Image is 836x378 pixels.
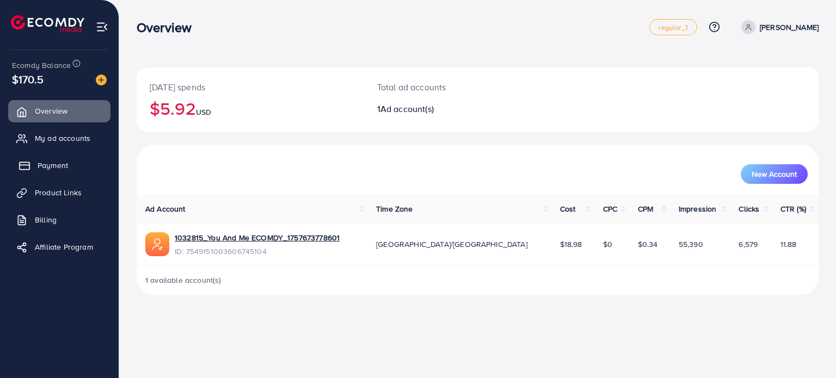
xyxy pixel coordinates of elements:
span: 6,579 [739,239,758,250]
span: Ad account(s) [380,103,434,115]
a: Affiliate Program [8,236,110,258]
a: Payment [8,154,110,176]
span: $170.5 [12,71,44,87]
span: Payment [38,160,68,171]
span: Overview [35,106,67,116]
p: [DATE] spends [150,80,351,94]
span: regular_1 [659,24,687,31]
img: ic-ads-acc.e4c84228.svg [145,232,169,256]
span: Cost [560,203,576,214]
a: 1032815_You And Me ECOMDY_1757673778601 [175,232,340,243]
p: [PERSON_NAME] [760,21,819,34]
span: ID: 7549151003606745104 [175,246,340,257]
span: CTR (%) [780,203,806,214]
a: Overview [8,100,110,122]
a: Billing [8,209,110,231]
span: $0 [603,239,612,250]
span: $0.34 [638,239,658,250]
h3: Overview [137,20,200,35]
span: Ad Account [145,203,186,214]
span: 55,390 [679,239,703,250]
iframe: Chat [790,329,828,370]
span: New Account [752,170,797,178]
h2: $5.92 [150,98,351,119]
span: Time Zone [376,203,413,214]
span: [GEOGRAPHIC_DATA]/[GEOGRAPHIC_DATA] [376,239,527,250]
a: regular_1 [649,19,697,35]
img: image [96,75,107,85]
span: $18.98 [560,239,582,250]
span: Ecomdy Balance [12,60,71,71]
span: 1 available account(s) [145,275,222,286]
span: Affiliate Program [35,241,93,252]
p: Total ad accounts [377,80,521,94]
h2: 1 [377,104,521,114]
img: logo [11,15,84,32]
span: My ad accounts [35,133,90,144]
img: menu [96,21,108,33]
span: Billing [35,214,57,225]
span: CPM [638,203,653,214]
a: Product Links [8,182,110,203]
span: USD [196,107,211,117]
span: 11.88 [780,239,797,250]
button: New Account [741,164,808,184]
a: [PERSON_NAME] [737,20,819,34]
span: Clicks [739,203,759,214]
span: CPC [603,203,617,214]
a: My ad accounts [8,127,110,149]
span: Product Links [35,187,82,198]
span: Impression [679,203,717,214]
